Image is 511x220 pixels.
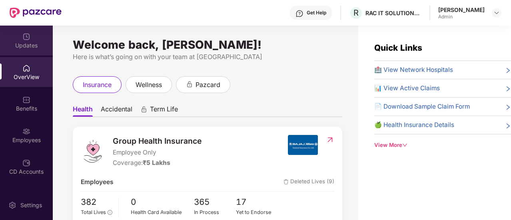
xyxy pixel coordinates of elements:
[131,208,194,216] div: Health Card Available
[374,43,422,53] span: Quick Links
[113,148,202,157] span: Employee Only
[136,80,162,90] span: wellness
[101,105,132,117] span: Accidental
[108,210,112,214] span: info-circle
[18,201,44,209] div: Settings
[283,177,334,187] span: Deleted Lives (9)
[22,159,30,167] img: svg+xml;base64,PHN2ZyBpZD0iQ0RfQWNjb3VudHMiIGRhdGEtbmFtZT0iQ0QgQWNjb3VudHMiIHhtbG5zPSJodHRwOi8vd3...
[81,139,105,163] img: logo
[374,65,453,75] span: 🏥 View Network Hospitals
[365,9,421,17] div: RAC IT SOLUTIONS PRIVATE LIMITED
[493,10,500,16] img: svg+xml;base64,PHN2ZyBpZD0iRHJvcGRvd24tMzJ4MzIiIHhtbG5zPSJodHRwOi8vd3d3LnczLm9yZy8yMDAwL3N2ZyIgd2...
[81,177,113,187] span: Employees
[113,135,202,147] span: Group Health Insurance
[83,80,112,90] span: insurance
[8,201,16,209] img: svg+xml;base64,PHN2ZyBpZD0iU2V0dGluZy0yMHgyMCIgeG1sbnM9Imh0dHA6Ly93d3cudzMub3JnLzIwMDAvc3ZnIiB3aW...
[438,14,485,20] div: Admin
[73,105,93,117] span: Health
[326,136,334,144] img: RedirectIcon
[288,135,318,155] img: insurerIcon
[505,85,511,93] span: right
[73,42,342,48] div: Welcome back, [PERSON_NAME]!
[22,96,30,104] img: svg+xml;base64,PHN2ZyBpZD0iQmVuZWZpdHMiIHhtbG5zPSJodHRwOi8vd3d3LnczLm9yZy8yMDAwL3N2ZyIgd2lkdGg9Ij...
[186,81,193,88] div: animation
[295,10,303,18] img: svg+xml;base64,PHN2ZyBpZD0iSGVscC0zMngzMiIgeG1sbnM9Imh0dHA6Ly93d3cudzMub3JnLzIwMDAvc3ZnIiB3aWR0aD...
[374,141,511,149] div: View More
[194,208,236,216] div: In Process
[236,196,278,209] span: 17
[196,80,220,90] span: pazcard
[73,52,342,62] div: Here is what’s going on with your team at [GEOGRAPHIC_DATA]
[143,159,170,166] span: ₹5 Lakhs
[353,8,359,18] span: R
[236,208,278,216] div: Yet to Endorse
[374,102,470,111] span: 📄 Download Sample Claim Form
[113,158,202,168] div: Coverage:
[307,10,326,16] div: Get Help
[402,143,407,148] span: down
[10,8,62,18] img: New Pazcare Logo
[131,196,194,209] span: 0
[374,120,454,130] span: 🍏 Health Insurance Details
[283,179,289,184] img: deleteIcon
[81,196,112,209] span: 382
[505,103,511,111] span: right
[150,105,178,117] span: Term Life
[140,106,148,113] div: animation
[22,64,30,72] img: svg+xml;base64,PHN2ZyBpZD0iSG9tZSIgeG1sbnM9Imh0dHA6Ly93d3cudzMub3JnLzIwMDAvc3ZnIiB3aWR0aD0iMjAiIG...
[505,122,511,130] span: right
[81,209,106,215] span: Total Lives
[438,6,485,14] div: [PERSON_NAME]
[374,83,440,93] span: 📊 View Active Claims
[194,196,236,209] span: 365
[22,127,30,135] img: svg+xml;base64,PHN2ZyBpZD0iRW1wbG95ZWVzIiB4bWxucz0iaHR0cDovL3d3dy53My5vcmcvMjAwMC9zdmciIHdpZHRoPS...
[22,33,30,41] img: svg+xml;base64,PHN2ZyBpZD0iVXBkYXRlZCIgeG1sbnM9Imh0dHA6Ly93d3cudzMub3JnLzIwMDAvc3ZnIiB3aWR0aD0iMj...
[505,67,511,75] span: right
